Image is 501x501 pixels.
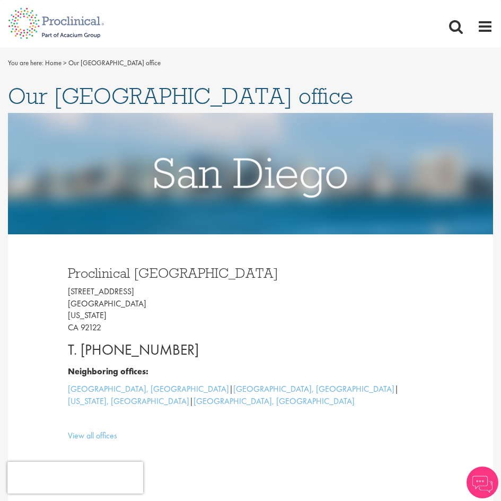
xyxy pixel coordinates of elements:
[68,366,148,377] b: Neighboring offices:
[233,383,394,394] a: [GEOGRAPHIC_DATA], [GEOGRAPHIC_DATA]
[68,383,229,394] a: [GEOGRAPHIC_DATA], [GEOGRAPHIC_DATA]
[68,383,434,408] p: | | |
[68,430,117,441] a: View all offices
[8,82,353,110] span: Our [GEOGRAPHIC_DATA] office
[68,339,434,361] p: T. [PHONE_NUMBER]
[68,266,434,280] h3: Proclinical [GEOGRAPHIC_DATA]
[467,467,498,498] img: Chatbot
[194,395,355,407] a: [GEOGRAPHIC_DATA], [GEOGRAPHIC_DATA]
[68,395,189,407] a: [US_STATE], [GEOGRAPHIC_DATA]
[68,58,161,67] span: Our [GEOGRAPHIC_DATA] office
[7,462,143,494] iframe: reCAPTCHA
[68,286,434,334] p: [STREET_ADDRESS] [GEOGRAPHIC_DATA] [US_STATE] CA 92122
